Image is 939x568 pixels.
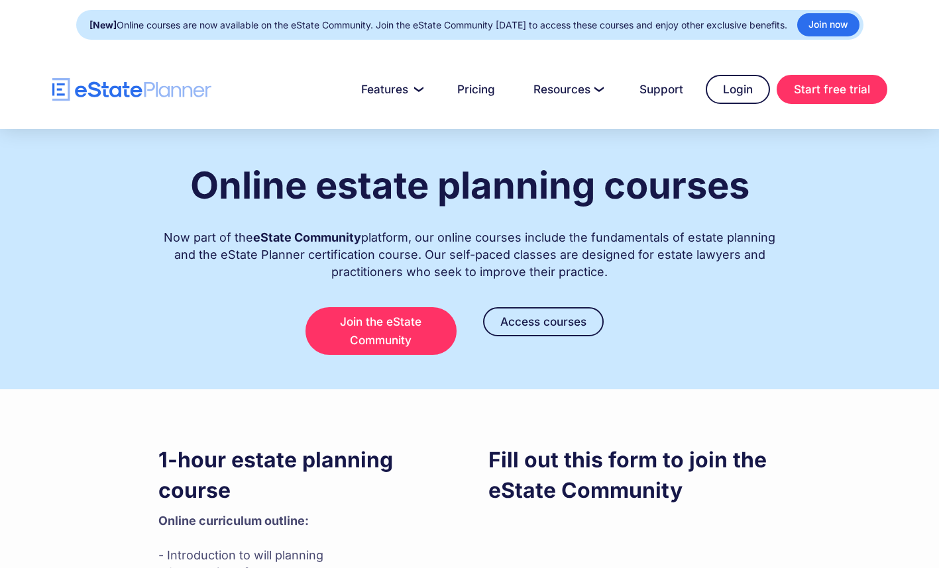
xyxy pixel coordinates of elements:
a: Login [706,75,770,104]
a: home [52,78,211,101]
h3: Fill out this form to join the eState Community [488,445,781,506]
strong: [New] [89,19,117,30]
h3: 1-hour estate planning course [158,445,451,506]
strong: eState Community [253,230,361,244]
strong: Online curriculum outline: ‍ [158,514,309,528]
a: Support [624,76,699,103]
a: Join the eState Community [305,307,457,355]
div: Now part of the platform, our online courses include the fundamentals of estate planning and the ... [158,216,781,281]
a: Start free trial [777,75,887,104]
h1: Online estate planning courses [190,165,749,206]
a: Features [345,76,435,103]
a: Resources [518,76,617,103]
div: Online courses are now available on the eState Community. Join the eState Community [DATE] to acc... [89,16,787,34]
a: Join now [797,13,859,36]
a: Access courses [483,307,604,336]
a: Pricing [441,76,511,103]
